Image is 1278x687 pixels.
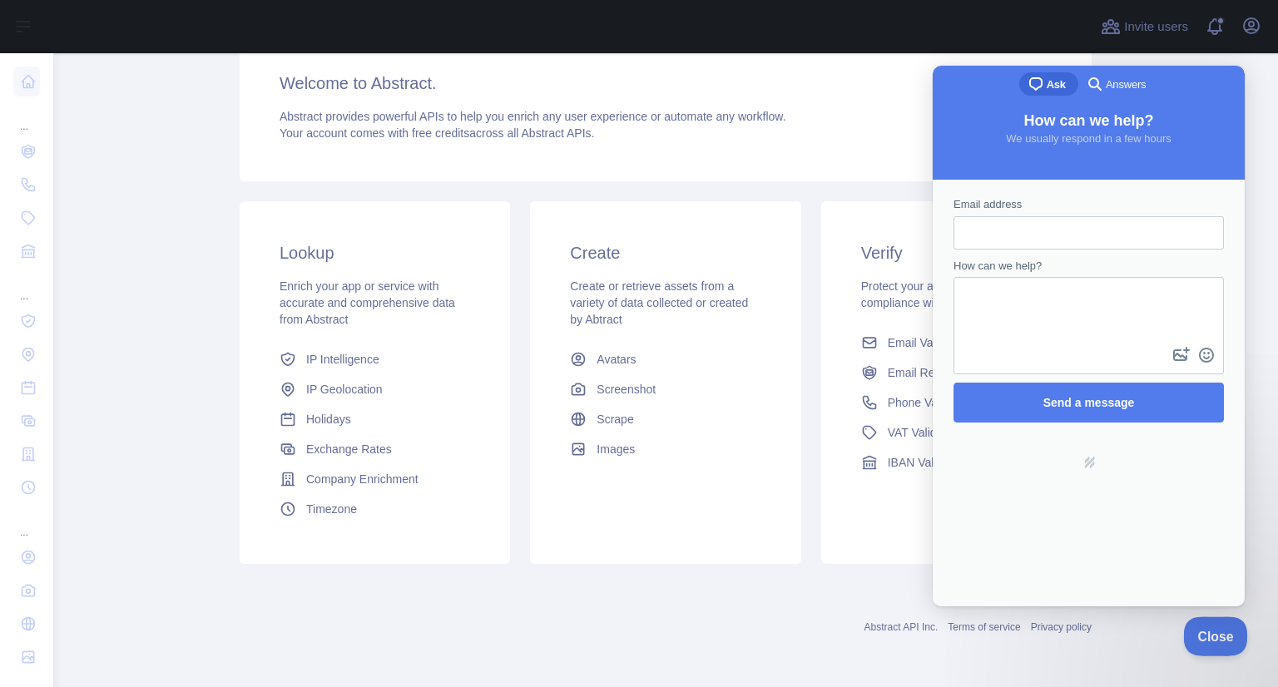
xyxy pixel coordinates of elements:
[273,464,477,494] a: Company Enrichment
[280,110,786,123] span: Abstract provides powerful APIs to help you enrich any user experience or automate any workflow.
[570,279,748,326] span: Create or retrieve assets from a variety of data collected or created by Abtract
[563,434,767,464] a: Images
[933,66,1245,606] iframe: Help Scout Beacon - Live Chat, Contact Form, and Knowledge Base
[412,126,469,140] span: free credits
[854,447,1058,477] a: IBAN Validation
[854,388,1058,418] a: Phone Validation
[306,441,392,457] span: Exchange Rates
[1124,17,1188,37] span: Invite users
[597,411,633,428] span: Scrape
[280,279,455,326] span: Enrich your app or service with accurate and comprehensive data from Abstract
[948,621,1020,633] a: Terms of service
[273,374,477,404] a: IP Geolocation
[306,411,351,428] span: Holidays
[1031,621,1092,633] a: Privacy policy
[597,441,635,457] span: Images
[13,269,40,303] div: ...
[888,454,968,471] span: IBAN Validation
[854,418,1058,447] a: VAT Validation
[280,241,470,264] h3: Lookup
[1097,13,1191,40] button: Invite users
[280,126,594,140] span: Your account comes with across all Abstract APIs.
[597,351,636,368] span: Avatars
[570,241,760,264] h3: Create
[273,494,477,524] a: Timezone
[888,394,975,411] span: Phone Validation
[306,471,419,487] span: Company Enrichment
[1184,616,1249,655] iframe: Help Scout Beacon - Close
[306,351,379,368] span: IP Intelligence
[563,374,767,404] a: Screenshot
[854,358,1058,388] a: Email Reputation
[597,381,656,398] span: Screenshot
[306,501,357,517] span: Timezone
[273,434,477,464] a: Exchange Rates
[861,279,1030,309] span: Protect your app and ensure compliance with verification APIs
[864,621,939,633] a: Abstract API Inc.
[273,344,477,374] a: IP Intelligence
[13,506,40,539] div: ...
[273,404,477,434] a: Holidays
[13,100,40,133] div: ...
[888,334,970,351] span: Email Validation
[888,424,962,441] span: VAT Validation
[888,364,977,381] span: Email Reputation
[306,381,383,398] span: IP Geolocation
[854,328,1058,358] a: Email Validation
[280,72,1052,95] h3: Welcome to Abstract.
[861,241,1052,264] h3: Verify
[563,344,767,374] a: Avatars
[563,404,767,434] a: Scrape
